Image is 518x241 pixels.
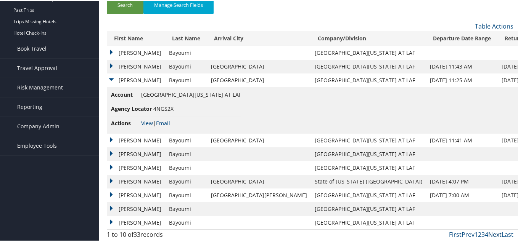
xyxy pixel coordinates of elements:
[426,133,498,147] td: [DATE] 11:41 AM
[17,136,57,155] span: Employee Tools
[311,201,426,215] td: [GEOGRAPHIC_DATA][US_STATE] AT LAF
[165,73,207,86] td: Bayoumi
[207,59,311,73] td: [GEOGRAPHIC_DATA]
[17,77,63,96] span: Risk Management
[207,188,311,201] td: [GEOGRAPHIC_DATA][PERSON_NAME]
[165,59,207,73] td: Bayoumi
[165,160,207,174] td: Bayoumi
[481,230,485,238] a: 3
[311,133,426,147] td: [GEOGRAPHIC_DATA][US_STATE] AT LAF
[475,21,513,30] a: Table Actions
[165,201,207,215] td: Bayoumi
[107,147,165,160] td: [PERSON_NAME]
[207,174,311,188] td: [GEOGRAPHIC_DATA]
[478,230,481,238] a: 2
[426,59,498,73] td: [DATE] 11:43 AM
[107,188,165,201] td: [PERSON_NAME]
[107,174,165,188] td: [PERSON_NAME]
[311,59,426,73] td: [GEOGRAPHIC_DATA][US_STATE] AT LAF
[165,30,207,45] th: Last Name: activate to sort column ascending
[165,188,207,201] td: Bayoumi
[311,188,426,201] td: [GEOGRAPHIC_DATA][US_STATE] AT LAF
[311,73,426,86] td: [GEOGRAPHIC_DATA][US_STATE] AT LAF
[311,45,426,59] td: [GEOGRAPHIC_DATA][US_STATE] AT LAF
[107,201,165,215] td: [PERSON_NAME]
[165,174,207,188] td: Bayoumi
[107,45,165,59] td: [PERSON_NAME]
[107,160,165,174] td: [PERSON_NAME]
[207,73,311,86] td: [GEOGRAPHIC_DATA]
[426,174,498,188] td: [DATE] 4:07 PM
[153,104,174,112] span: 4NGS2X
[17,116,60,135] span: Company Admin
[311,174,426,188] td: State of [US_STATE] ([GEOGRAPHIC_DATA])
[107,30,165,45] th: First Name: activate to sort column descending
[111,118,140,127] span: Actions
[311,160,426,174] td: [GEOGRAPHIC_DATA][US_STATE] AT LAF
[165,215,207,229] td: Bayoumi
[475,230,478,238] a: 1
[165,45,207,59] td: Bayoumi
[17,38,47,57] span: Book Travel
[449,230,462,238] a: First
[165,133,207,147] td: Bayoumi
[107,133,165,147] td: [PERSON_NAME]
[107,59,165,73] td: [PERSON_NAME]
[107,73,165,86] td: [PERSON_NAME]
[141,119,153,126] a: View
[111,90,140,98] span: Account
[488,230,502,238] a: Next
[156,119,170,126] a: Email
[426,30,498,45] th: Departure Date Range: activate to sort column ascending
[134,230,140,238] span: 33
[17,58,57,77] span: Travel Approval
[207,30,311,45] th: Arrival City: activate to sort column ascending
[165,147,207,160] td: Bayoumi
[141,119,170,126] span: |
[111,104,152,112] span: Agency Locator
[485,230,488,238] a: 4
[426,188,498,201] td: [DATE] 7:00 AM
[502,230,513,238] a: Last
[462,230,475,238] a: Prev
[311,147,426,160] td: [GEOGRAPHIC_DATA][US_STATE] AT LAF
[107,215,165,229] td: [PERSON_NAME]
[141,90,241,97] span: [GEOGRAPHIC_DATA][US_STATE] AT LAF
[311,30,426,45] th: Company/Division
[311,215,426,229] td: [GEOGRAPHIC_DATA][US_STATE] AT LAF
[426,73,498,86] td: [DATE] 11:25 AM
[207,133,311,147] td: [GEOGRAPHIC_DATA]
[17,97,42,116] span: Reporting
